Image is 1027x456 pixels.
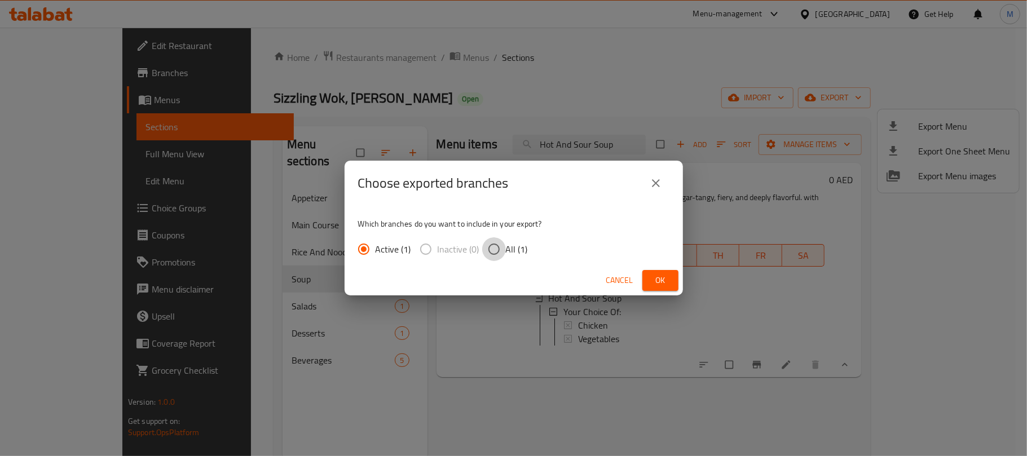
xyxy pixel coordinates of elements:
button: Cancel [602,270,638,291]
h2: Choose exported branches [358,174,509,192]
p: Which branches do you want to include in your export? [358,218,669,229]
span: Ok [651,273,669,287]
span: Inactive (0) [438,242,479,256]
button: close [642,170,669,197]
button: Ok [642,270,678,291]
span: Cancel [606,273,633,287]
span: Active (1) [376,242,411,256]
span: All (1) [506,242,528,256]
